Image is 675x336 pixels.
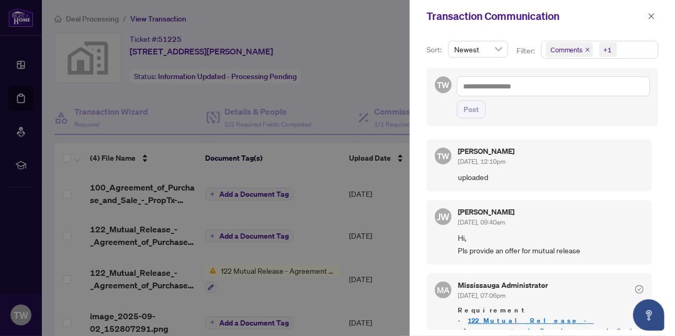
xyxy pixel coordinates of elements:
span: Hi, Pls provide an offer for mutual release [458,232,644,256]
span: [DATE], 09:40am [458,218,505,226]
h5: [PERSON_NAME] [458,148,514,155]
button: Open asap [633,299,665,331]
h5: [PERSON_NAME] [458,208,514,216]
span: [DATE], 12:10pm [458,158,505,165]
span: close [585,47,590,52]
span: TW [437,79,449,91]
div: Transaction Communication [426,8,645,24]
span: [DATE], 07:06pm [458,292,505,299]
div: +1 [604,44,612,55]
span: JW [437,209,449,224]
h5: Mississauga Administrator [458,282,548,289]
span: check-circle [635,285,644,294]
span: close [648,13,655,20]
span: Comments [546,42,593,57]
span: TW [437,150,449,162]
p: Filter: [516,45,536,57]
span: Newest [454,41,502,57]
span: uploaded [458,171,644,183]
p: Sort: [426,44,444,55]
button: Post [457,100,486,118]
span: MA [437,284,449,296]
span: Comments [550,44,583,55]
